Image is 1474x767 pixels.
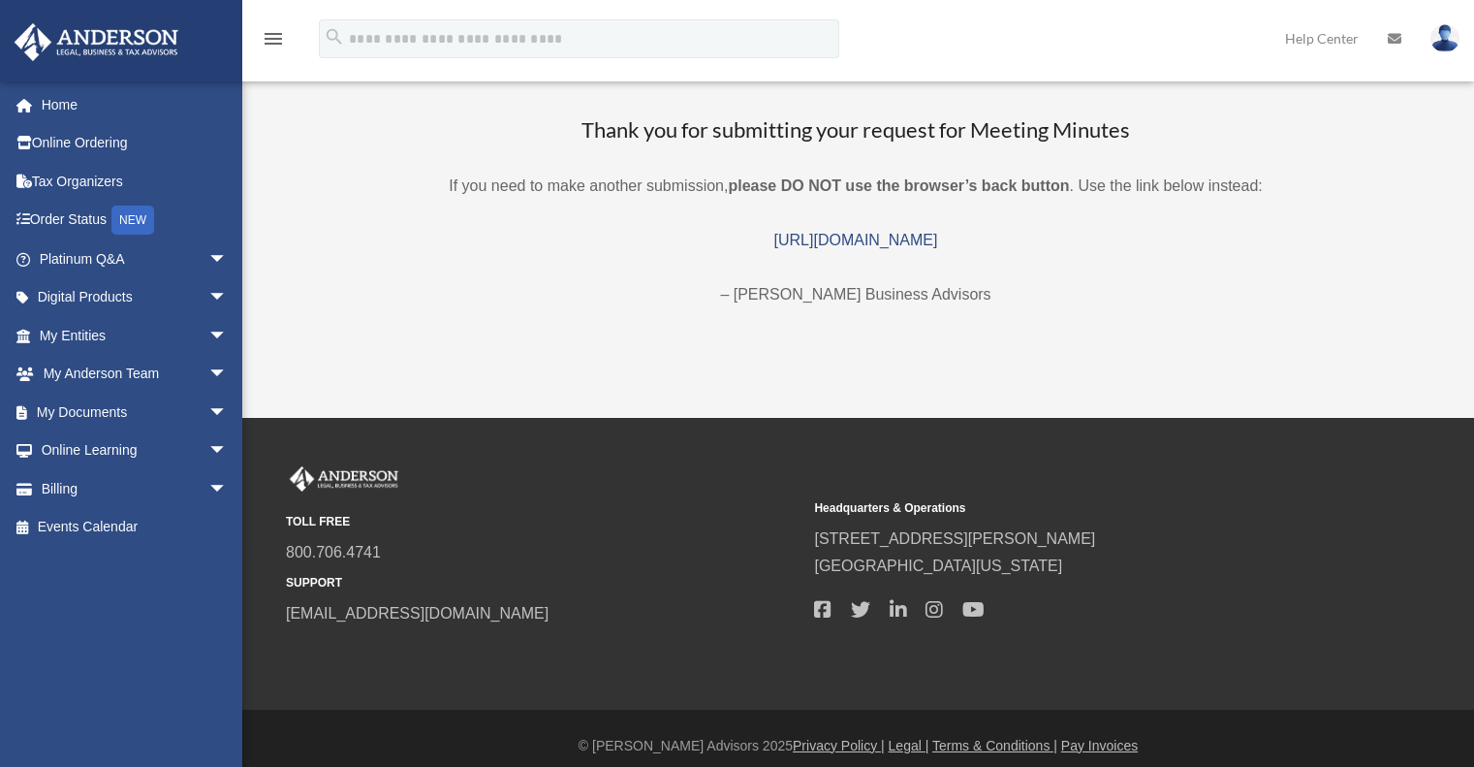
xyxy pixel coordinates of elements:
[14,85,257,124] a: Home
[262,34,285,50] a: menu
[932,738,1057,753] a: Terms & Conditions |
[1061,738,1138,753] a: Pay Invoices
[774,232,938,248] a: [URL][DOMAIN_NAME]
[814,558,1062,574] a: [GEOGRAPHIC_DATA][US_STATE]
[14,278,257,317] a: Digital Productsarrow_drop_down
[208,278,247,318] span: arrow_drop_down
[208,431,247,471] span: arrow_drop_down
[728,177,1069,194] b: please DO NOT use the browser’s back button
[14,240,257,278] a: Platinum Q&Aarrow_drop_down
[814,498,1329,519] small: Headquarters & Operations
[262,115,1450,145] h3: Thank you for submitting your request for Meeting Minutes
[793,738,885,753] a: Privacy Policy |
[14,508,257,547] a: Events Calendar
[286,466,402,492] img: Anderson Advisors Platinum Portal
[14,316,257,355] a: My Entitiesarrow_drop_down
[208,240,247,279] span: arrow_drop_down
[14,124,257,163] a: Online Ordering
[262,173,1450,200] p: If you need to make another submission, . Use the link below instead:
[242,734,1474,758] div: © [PERSON_NAME] Advisors 2025
[889,738,929,753] a: Legal |
[208,316,247,356] span: arrow_drop_down
[14,393,257,431] a: My Documentsarrow_drop_down
[814,530,1095,547] a: [STREET_ADDRESS][PERSON_NAME]
[14,355,257,394] a: My Anderson Teamarrow_drop_down
[286,512,800,532] small: TOLL FREE
[262,281,1450,308] p: – [PERSON_NAME] Business Advisors
[208,393,247,432] span: arrow_drop_down
[286,544,381,560] a: 800.706.4741
[286,573,800,593] small: SUPPORT
[262,27,285,50] i: menu
[324,26,345,48] i: search
[286,605,549,622] a: [EMAIL_ADDRESS][DOMAIN_NAME]
[208,469,247,509] span: arrow_drop_down
[14,431,257,470] a: Online Learningarrow_drop_down
[14,162,257,201] a: Tax Organizers
[1430,24,1459,52] img: User Pic
[14,469,257,508] a: Billingarrow_drop_down
[9,23,184,61] img: Anderson Advisors Platinum Portal
[208,355,247,395] span: arrow_drop_down
[14,201,257,240] a: Order StatusNEW
[111,206,154,235] div: NEW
